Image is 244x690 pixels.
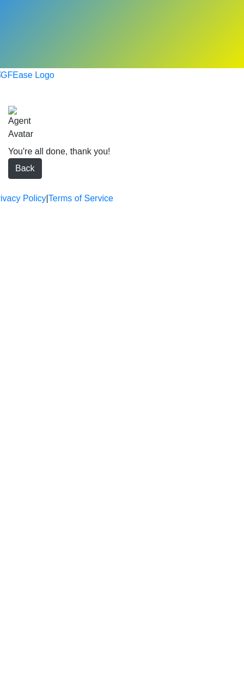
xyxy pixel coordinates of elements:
[46,192,48,205] a: |
[48,192,113,205] a: Terms of Service
[8,106,33,141] img: Agent Avatar
[8,158,42,179] button: Back
[8,145,236,158] div: You're all done, thank you!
